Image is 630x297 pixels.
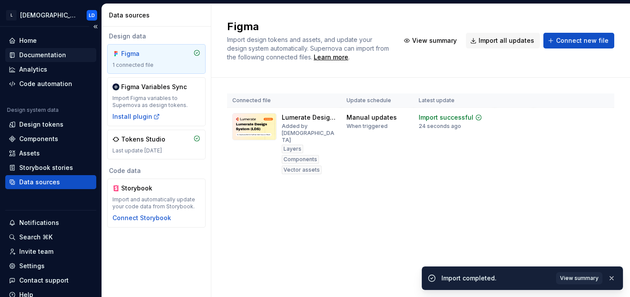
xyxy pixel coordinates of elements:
[19,178,60,186] div: Data sources
[19,218,59,227] div: Notifications
[7,107,59,114] div: Design system data
[419,123,461,130] div: 24 seconds ago
[20,11,76,20] div: [DEMOGRAPHIC_DATA]
[399,33,462,48] button: View summary
[413,93,495,108] th: Latest update
[466,33,540,48] button: Import all updates
[19,120,63,129] div: Design tokens
[107,179,206,228] a: StorybookImport and automatically update your code data from Storybook.Connect Storybook
[19,149,40,158] div: Assets
[412,36,457,45] span: View summary
[312,54,350,61] span: .
[556,272,602,284] button: View summary
[107,77,206,126] a: Figma Variables SyncImport Figma variables to Supernova as design tokens.Install plugin
[346,123,388,130] div: When triggered
[112,147,200,154] div: Last update [DATE]
[19,262,45,270] div: Settings
[341,93,413,108] th: Update schedule
[5,146,96,160] a: Assets
[5,175,96,189] a: Data sources
[2,6,100,24] button: L[DEMOGRAPHIC_DATA]LD
[107,32,206,41] div: Design data
[19,135,58,143] div: Components
[89,12,95,19] div: LD
[19,276,69,285] div: Contact support
[112,95,200,109] div: Import Figma variables to Supernova as design tokens.
[543,33,614,48] button: Connect new file
[5,245,96,259] a: Invite team
[112,196,200,210] div: Import and automatically update your code data from Storybook.
[112,214,171,222] button: Connect Storybook
[121,83,187,91] div: Figma Variables Sync
[19,36,37,45] div: Home
[5,259,96,273] a: Settings
[5,230,96,244] button: Search ⌘K
[19,65,47,74] div: Analytics
[282,166,322,174] div: Vector assets
[441,274,551,283] div: Import completed.
[479,36,534,45] span: Import all updates
[121,49,163,58] div: Figma
[419,113,473,122] div: Import successful
[107,130,206,159] a: Tokens StudioLast update [DATE]
[107,166,206,175] div: Code data
[5,77,96,91] a: Code automation
[121,135,165,144] div: Tokens Studio
[19,233,52,242] div: Search ⌘K
[121,184,163,193] div: Storybook
[19,51,66,59] div: Documentation
[19,79,72,88] div: Code automation
[112,62,200,69] div: 1 connected file
[109,11,207,20] div: Data sources
[5,34,96,48] a: Home
[227,36,391,61] span: Import design tokens and assets, and update your design system automatically. Supernova can impor...
[107,44,206,74] a: Figma1 connected file
[5,273,96,287] button: Contact support
[314,53,348,62] a: Learn more
[5,117,96,131] a: Design tokens
[227,20,389,34] h2: Figma
[5,62,96,76] a: Analytics
[282,123,336,144] div: Added by [DEMOGRAPHIC_DATA]
[112,112,160,121] button: Install plugin
[560,275,598,282] span: View summary
[556,36,609,45] span: Connect new file
[282,155,319,164] div: Components
[19,247,53,256] div: Invite team
[282,145,303,153] div: Layers
[5,132,96,146] a: Components
[5,216,96,230] button: Notifications
[227,93,341,108] th: Connected file
[282,113,336,122] div: Lumerate Design System
[346,113,397,122] div: Manual updates
[6,10,17,21] div: L
[19,163,73,172] div: Storybook stories
[5,161,96,175] a: Storybook stories
[89,21,101,33] button: Collapse sidebar
[5,48,96,62] a: Documentation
